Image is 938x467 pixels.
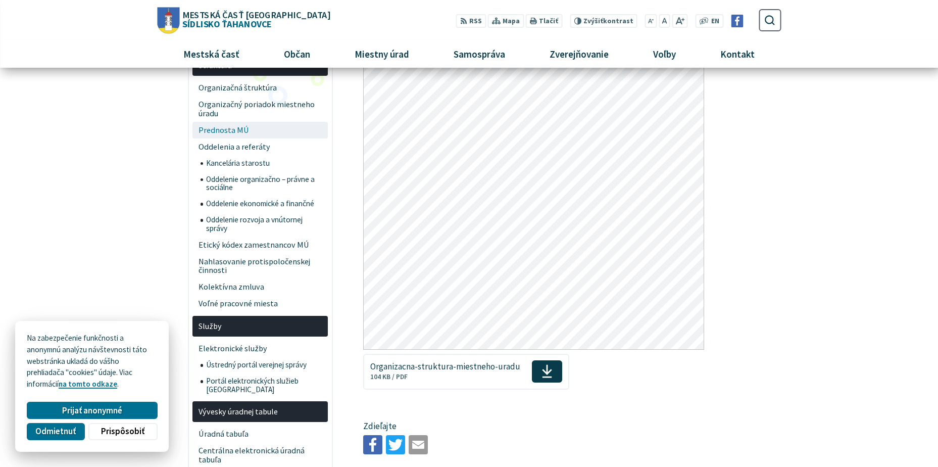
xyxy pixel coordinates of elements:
span: 104 KB / PDF [370,372,408,381]
a: EN [709,16,722,27]
span: Organizačná štruktúra [199,79,322,96]
span: Občan [280,40,314,68]
button: Zväčšiť veľkosť písma [672,14,687,28]
span: Samospráva [450,40,509,68]
p: Na zabezpečenie funkčnosti a anonymnú analýzu návštevnosti táto webstránka ukladá do vášho prehli... [27,333,157,390]
span: Zverejňovanie [546,40,613,68]
a: Voľby [635,40,695,68]
span: Oddelenie organizačno – právne a sociálne [206,171,322,196]
a: Občan [265,40,328,68]
span: Kancelária starostu [206,155,322,171]
span: Etický kódex zamestnancov MÚ [199,237,322,253]
a: na tomto odkaze [59,379,117,389]
span: Prijať anonymné [62,405,122,416]
a: Úradná tabuľa [192,426,328,443]
span: Zvýšiť [583,17,603,25]
button: Tlačiť [526,14,562,28]
span: Oddelenie ekonomické a finančné [206,196,322,212]
a: Logo Sídlisko Ťahanovce, prejsť na domovskú stránku. [157,7,330,33]
a: RSS [456,14,486,28]
span: Portál elektronických služieb [GEOGRAPHIC_DATA] [206,373,322,398]
span: Mestská časť [179,40,243,68]
img: Zdieľať na Twitteri [386,435,405,454]
img: Zdieľať na Facebooku [363,435,382,454]
a: Elektronické služby [192,340,328,357]
span: Služby [199,318,322,335]
span: Organizačný poriadok miestneho úradu [199,96,322,122]
span: Mapa [503,16,520,27]
button: Odmietnuť [27,423,84,440]
a: Ústredný portál verejnej správy [201,357,328,373]
span: Miestny úrad [351,40,413,68]
span: Prispôsobiť [101,426,144,437]
img: Zdieľať e-mailom [409,435,428,454]
img: Prejsť na domovskú stránku [157,7,179,33]
button: Zvýšiťkontrast [570,14,637,28]
span: Prednosta MÚ [199,122,322,138]
button: Nastaviť pôvodnú veľkosť písma [659,14,670,28]
span: kontrast [583,17,633,25]
span: RSS [469,16,482,27]
a: Organizacna-struktura-miestneho-uradu104 KB / PDF [363,354,569,389]
span: Úradná tabuľa [199,426,322,443]
span: Sídlisko Ťahanovce [179,10,330,28]
span: Kontakt [717,40,759,68]
span: Voľby [650,40,680,68]
a: Organizačná štruktúra [192,79,328,96]
a: Oddelenie organizačno – právne a sociálne [201,171,328,196]
span: Oddelenia a referáty [199,138,322,155]
span: Kolektívna zmluva [199,279,322,296]
a: Zverejňovanie [531,40,627,68]
a: Oddelenie ekonomické a finančné [201,196,328,212]
span: Tlačiť [539,17,558,25]
a: Nahlasovanie protispoločenskej činnosti [192,253,328,279]
span: Mestská časť [GEOGRAPHIC_DATA] [182,10,330,19]
a: Mapa [488,14,524,28]
a: Služby [192,316,328,337]
span: Odmietnuť [35,426,76,437]
a: Voľné pracovné miesta [192,296,328,312]
span: Ústredný portál verejnej správy [206,357,322,373]
a: Miestny úrad [336,40,427,68]
p: Zdieľajte [363,420,704,433]
a: Kontakt [702,40,773,68]
button: Prijať anonymné [27,402,157,419]
a: Samospráva [435,40,524,68]
a: Mestská časť [165,40,258,68]
a: Prednosta MÚ [192,122,328,138]
span: EN [711,16,719,27]
span: Voľné pracovné miesta [199,296,322,312]
a: Kancelária starostu [201,155,328,171]
a: Etický kódex zamestnancov MÚ [192,237,328,253]
span: Nahlasovanie protispoločenskej činnosti [199,253,322,279]
span: Elektronické služby [199,340,322,357]
a: Oddelenia a referáty [192,138,328,155]
span: Organizacna-struktura-miestneho-uradu [370,362,520,371]
button: Prispôsobiť [88,423,157,440]
span: Oddelenie rozvoja a vnútornej správy [206,212,322,237]
a: Organizačný poriadok miestneho úradu [192,96,328,122]
a: Kolektívna zmluva [192,279,328,296]
button: Zmenšiť veľkosť písma [645,14,657,28]
a: Oddelenie rozvoja a vnútornej správy [201,212,328,237]
a: Portál elektronických služieb [GEOGRAPHIC_DATA] [201,373,328,398]
a: Vývesky úradnej tabule [192,401,328,422]
img: Prejsť na Facebook stránku [731,15,744,27]
span: Vývesky úradnej tabule [199,403,322,420]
